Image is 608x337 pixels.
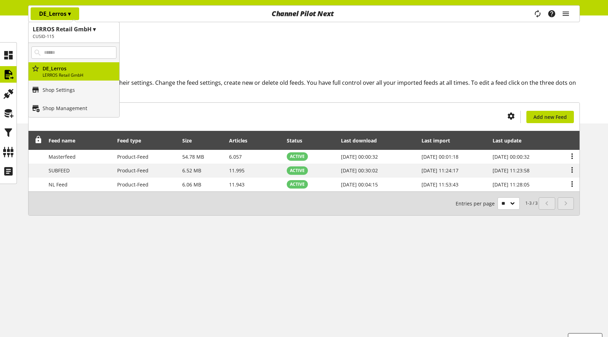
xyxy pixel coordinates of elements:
[341,181,378,188] span: [DATE] 00:04:15
[229,153,242,160] span: 6.057
[422,167,458,174] span: [DATE] 11:24:17
[229,181,245,188] span: 11.943
[43,104,87,112] p: Shop Management
[33,33,115,40] h2: CUSID-115
[43,72,116,78] p: LERROS Retail GmbH
[456,200,498,207] span: Entries per page
[49,153,76,160] span: Masterfeed
[287,137,309,144] div: Status
[456,197,538,210] small: 1-3 / 3
[35,136,42,144] span: Unlock to reorder rows
[493,137,528,144] div: Last update
[32,136,42,145] div: Unlock to reorder rows
[533,113,567,121] span: Add new Feed
[182,181,201,188] span: 6.06 MB
[229,137,254,144] div: Articles
[493,181,530,188] span: [DATE] 11:28:05
[28,99,119,117] a: Shop Management
[182,153,204,160] span: 54.78 MB
[422,137,457,144] div: Last import
[290,181,305,187] span: ACTIVE
[68,10,71,18] span: ▾
[28,5,580,22] nav: main navigation
[341,153,378,160] span: [DATE] 00:00:32
[43,86,75,94] p: Shop Settings
[422,153,458,160] span: [DATE] 00:01:18
[117,137,148,144] div: Feed type
[290,167,305,174] span: ACTIVE
[493,153,530,160] span: [DATE] 00:00:32
[117,181,148,188] span: Product-Feed
[341,137,384,144] div: Last download
[49,137,82,144] div: Feed name
[117,153,148,160] span: Product-Feed
[39,78,580,95] h2: View and edit your feeds and their settings. Change the feed settings, create new or delete old f...
[33,25,115,33] h1: LERROS Retail GmbH ▾
[49,167,70,174] span: SUBFEED
[28,81,119,99] a: Shop Settings
[526,111,574,123] a: Add new Feed
[229,167,245,174] span: 11.995
[290,153,305,160] span: ACTIVE
[117,167,148,174] span: Product-Feed
[43,65,116,72] p: DE_Lerros
[49,181,68,188] span: NL Feed
[39,9,71,18] p: DE_Lerros
[182,167,201,174] span: 6.52 MB
[182,137,199,144] div: Size
[493,167,530,174] span: [DATE] 11:23:58
[341,167,378,174] span: [DATE] 00:30:02
[422,181,458,188] span: [DATE] 11:53:43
